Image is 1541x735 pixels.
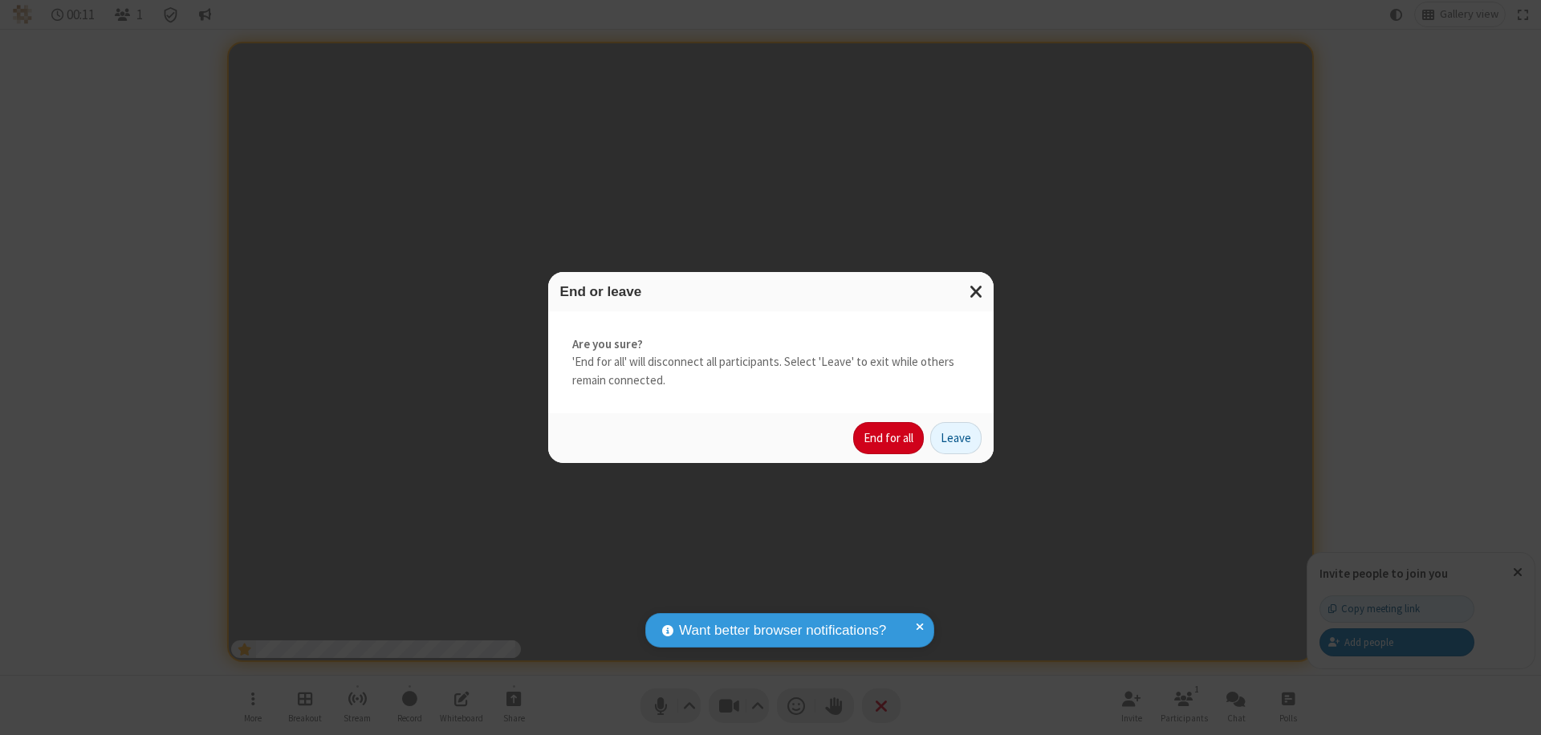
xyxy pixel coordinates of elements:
button: Close modal [960,272,994,311]
span: Want better browser notifications? [679,620,886,641]
h3: End or leave [560,284,982,299]
strong: Are you sure? [572,335,970,354]
button: End for all [853,422,924,454]
button: Leave [930,422,982,454]
div: 'End for all' will disconnect all participants. Select 'Leave' to exit while others remain connec... [548,311,994,414]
